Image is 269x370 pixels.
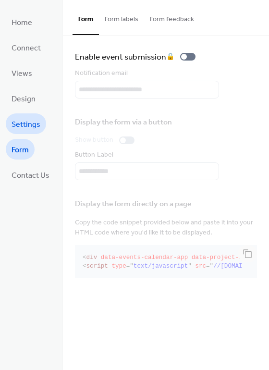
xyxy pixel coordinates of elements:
[12,15,32,30] span: Home
[6,88,41,109] a: Design
[12,168,49,183] span: Contact Us
[12,92,36,107] span: Design
[12,41,41,56] span: Connect
[6,37,47,58] a: Connect
[12,66,32,81] span: Views
[6,139,35,160] a: Form
[12,117,40,132] span: Settings
[6,113,46,134] a: Settings
[6,164,55,185] a: Contact Us
[6,12,38,32] a: Home
[12,143,29,158] span: Form
[6,62,38,83] a: Views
